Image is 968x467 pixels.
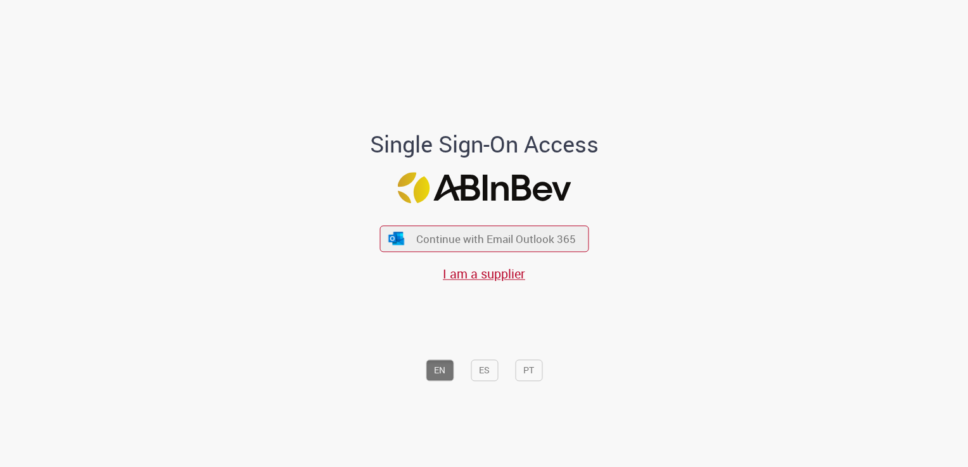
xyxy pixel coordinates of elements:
span: Continue with Email Outlook 365 [416,232,576,246]
img: ícone Azure/Microsoft 360 [388,232,405,245]
button: PT [515,360,542,382]
button: ES [471,360,498,382]
button: EN [426,360,454,382]
img: Logo ABInBev [397,172,571,203]
h1: Single Sign-On Access [309,132,660,157]
a: I am a supplier [443,265,525,282]
button: ícone Azure/Microsoft 360 Continue with Email Outlook 365 [379,226,589,252]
